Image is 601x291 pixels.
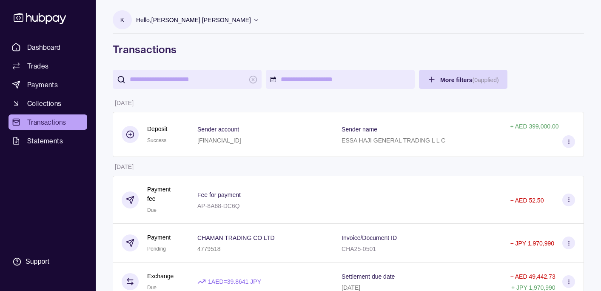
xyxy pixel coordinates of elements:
span: More filters [440,77,499,83]
p: Fee for payment [197,191,241,198]
span: Transactions [27,117,66,127]
p: [DATE] [115,100,134,106]
span: Pending [147,246,166,252]
span: Success [147,137,166,143]
a: Support [9,253,87,271]
h1: Transactions [113,43,584,56]
p: − AED 52.50 [510,197,544,204]
p: Sender name [342,126,377,133]
p: Deposit [147,124,167,134]
span: Due [147,285,157,291]
p: ESSA HAJI GENERAL TRADING L L C [342,137,445,144]
span: Dashboard [27,42,61,52]
p: − JPY 1,970,990 [510,240,554,247]
p: + JPY 1,970,990 [511,284,555,291]
p: Invoice/Document ID [342,234,397,241]
span: Payments [27,80,58,90]
span: Collections [27,98,61,108]
a: Statements [9,133,87,148]
p: K [120,15,124,25]
p: Payment [147,233,171,242]
p: Payment fee [147,185,180,203]
p: Hello, [PERSON_NAME] [PERSON_NAME] [136,15,251,25]
button: More filters(0applied) [419,70,507,89]
input: search [130,70,245,89]
a: Dashboard [9,40,87,55]
p: Settlement due date [342,273,395,280]
p: CHAMAN TRADING CO LTD [197,234,275,241]
div: Support [26,257,49,266]
p: Sender account [197,126,239,133]
p: − AED 49,442.73 [510,273,555,280]
p: Exchange [147,271,174,281]
p: [FINANCIAL_ID] [197,137,241,144]
p: CHA25-0501 [342,245,376,252]
a: Transactions [9,114,87,130]
p: 1 AED = 39.8641 JPY [208,277,261,286]
a: Collections [9,96,87,111]
p: [DATE] [342,284,360,291]
p: ( 0 applied) [472,77,498,83]
span: Statements [27,136,63,146]
span: Trades [27,61,48,71]
a: Payments [9,77,87,92]
p: 4779518 [197,245,221,252]
p: AP-8A68-DC6Q [197,203,240,209]
span: Due [147,207,157,213]
a: Trades [9,58,87,74]
p: + AED 399,000.00 [510,123,558,130]
p: [DATE] [115,163,134,170]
